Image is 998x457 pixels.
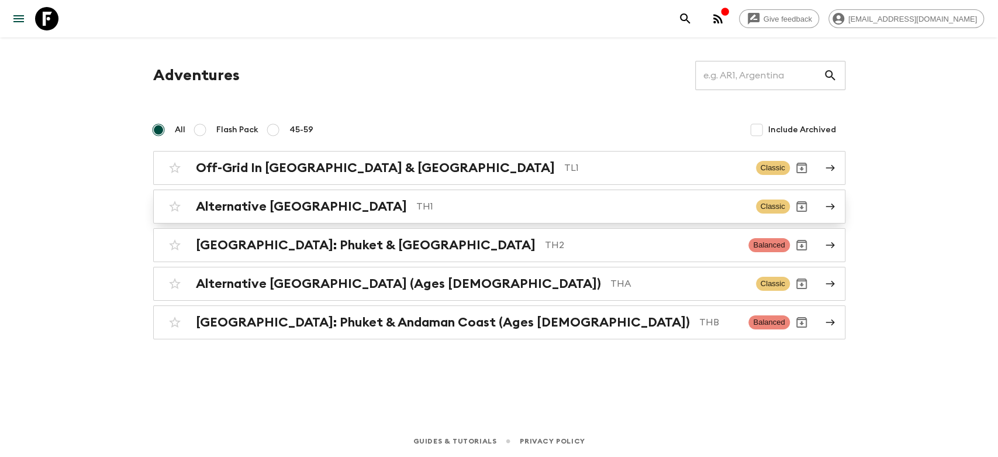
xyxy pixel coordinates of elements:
span: Balanced [748,315,789,329]
button: Archive [790,272,813,295]
button: menu [7,7,30,30]
h2: Alternative [GEOGRAPHIC_DATA] [196,199,407,214]
a: [GEOGRAPHIC_DATA]: Phuket & [GEOGRAPHIC_DATA]TH2BalancedArchive [153,228,845,262]
span: [EMAIL_ADDRESS][DOMAIN_NAME] [842,15,983,23]
span: Give feedback [757,15,819,23]
span: All [175,124,185,136]
p: TL1 [564,161,747,175]
h2: Off-Grid In [GEOGRAPHIC_DATA] & [GEOGRAPHIC_DATA] [196,160,555,176]
span: 45-59 [289,124,313,136]
h2: [GEOGRAPHIC_DATA]: Phuket & [GEOGRAPHIC_DATA] [196,238,536,253]
a: Alternative [GEOGRAPHIC_DATA] (Ages [DEMOGRAPHIC_DATA])THAClassicArchive [153,267,845,301]
button: Archive [790,156,813,180]
span: Classic [756,200,790,214]
h1: Adventures [153,64,240,87]
input: e.g. AR1, Argentina [695,59,823,92]
h2: Alternative [GEOGRAPHIC_DATA] (Ages [DEMOGRAPHIC_DATA]) [196,276,601,291]
p: THA [610,277,747,291]
span: Balanced [748,238,789,252]
a: Give feedback [739,9,819,28]
a: [GEOGRAPHIC_DATA]: Phuket & Andaman Coast (Ages [DEMOGRAPHIC_DATA])THBBalancedArchive [153,305,845,339]
button: Archive [790,311,813,334]
a: Guides & Tutorials [413,435,496,448]
span: Include Archived [768,124,836,136]
span: Classic [756,277,790,291]
p: TH1 [416,200,747,214]
a: Off-Grid In [GEOGRAPHIC_DATA] & [GEOGRAPHIC_DATA]TL1ClassicArchive [153,151,845,185]
span: Classic [756,161,790,175]
p: TH2 [545,238,740,252]
p: THB [699,315,740,329]
button: search adventures [674,7,697,30]
span: Flash Pack [216,124,258,136]
button: Archive [790,233,813,257]
a: Alternative [GEOGRAPHIC_DATA]TH1ClassicArchive [153,190,845,224]
h2: [GEOGRAPHIC_DATA]: Phuket & Andaman Coast (Ages [DEMOGRAPHIC_DATA]) [196,315,690,330]
div: [EMAIL_ADDRESS][DOMAIN_NAME] [828,9,984,28]
button: Archive [790,195,813,218]
a: Privacy Policy [520,435,585,448]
